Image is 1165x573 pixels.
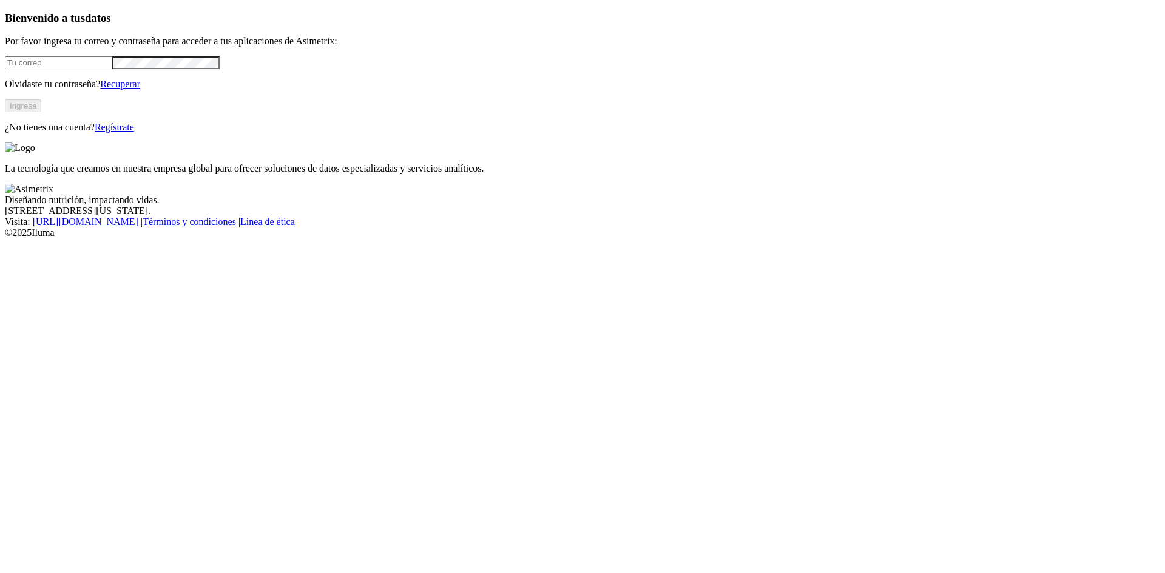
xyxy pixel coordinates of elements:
[5,206,1160,216] div: [STREET_ADDRESS][US_STATE].
[33,216,138,227] a: [URL][DOMAIN_NAME]
[240,216,295,227] a: Línea de ética
[143,216,236,227] a: Términos y condiciones
[5,12,1160,25] h3: Bienvenido a tus
[85,12,111,24] span: datos
[5,184,53,195] img: Asimetrix
[5,195,1160,206] div: Diseñando nutrición, impactando vidas.
[5,163,1160,174] p: La tecnología que creamos en nuestra empresa global para ofrecer soluciones de datos especializad...
[5,227,1160,238] div: © 2025 Iluma
[5,56,112,69] input: Tu correo
[5,122,1160,133] p: ¿No tienes una cuenta?
[100,79,140,89] a: Recuperar
[5,216,1160,227] div: Visita : | |
[5,99,41,112] button: Ingresa
[5,142,35,153] img: Logo
[5,79,1160,90] p: Olvidaste tu contraseña?
[5,36,1160,47] p: Por favor ingresa tu correo y contraseña para acceder a tus aplicaciones de Asimetrix:
[95,122,134,132] a: Regístrate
